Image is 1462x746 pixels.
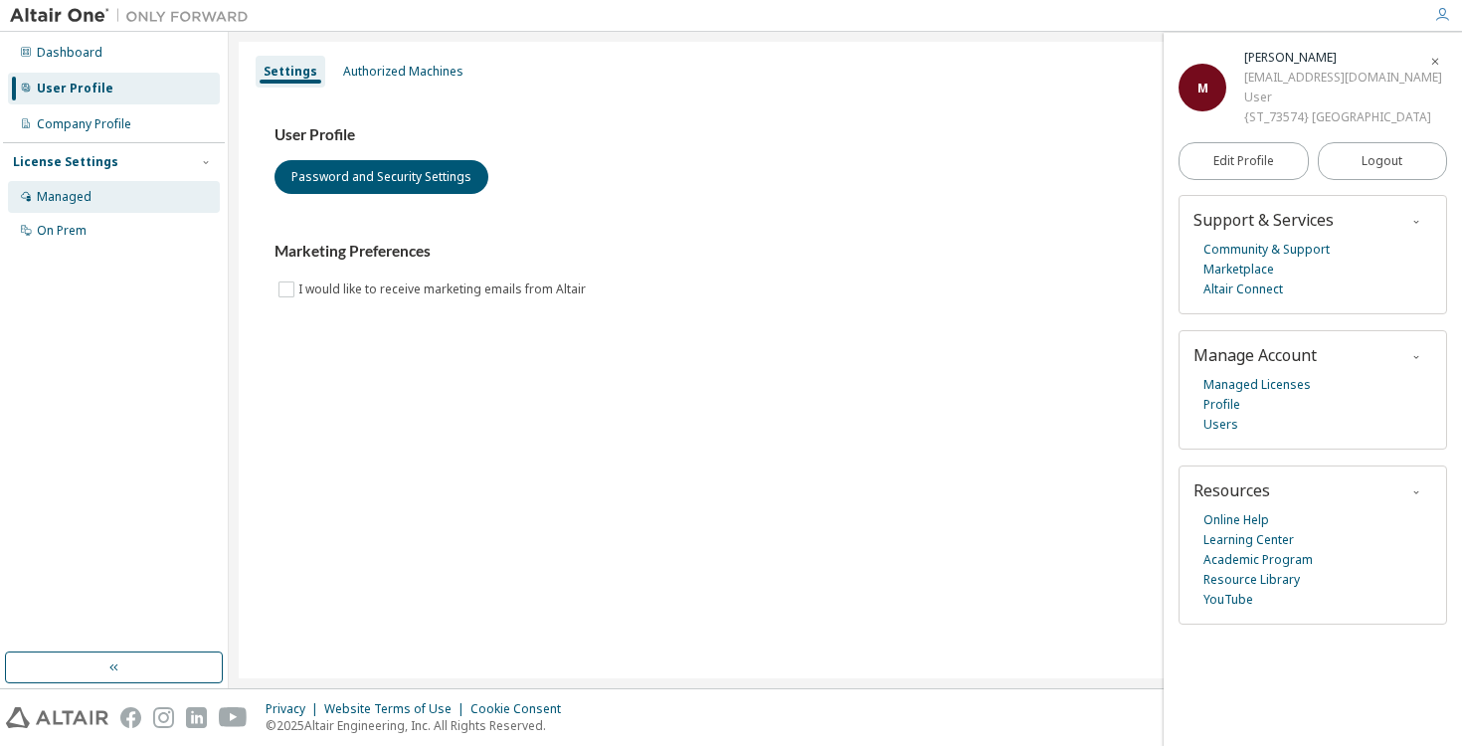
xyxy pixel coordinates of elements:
[1203,530,1294,550] a: Learning Center
[219,707,248,728] img: youtube.svg
[1179,142,1309,180] a: Edit Profile
[1197,80,1208,96] span: M
[1244,48,1442,68] div: Muhammad Muslich
[37,223,87,239] div: On Prem
[1203,510,1269,530] a: Online Help
[1362,151,1402,171] span: Logout
[37,81,113,96] div: User Profile
[324,701,470,717] div: Website Terms of Use
[10,6,259,26] img: Altair One
[37,116,131,132] div: Company Profile
[1203,280,1283,299] a: Altair Connect
[1203,415,1238,435] a: Users
[1244,88,1442,107] div: User
[274,125,1416,145] h3: User Profile
[1213,153,1274,169] span: Edit Profile
[37,45,102,61] div: Dashboard
[1203,375,1311,395] a: Managed Licenses
[1203,570,1300,590] a: Resource Library
[1193,479,1270,501] span: Resources
[13,154,118,170] div: License Settings
[1193,344,1317,366] span: Manage Account
[6,707,108,728] img: altair_logo.svg
[298,278,590,301] label: I would like to receive marketing emails from Altair
[274,160,488,194] button: Password and Security Settings
[1203,240,1330,260] a: Community & Support
[153,707,174,728] img: instagram.svg
[1203,395,1240,415] a: Profile
[37,189,91,205] div: Managed
[1244,68,1442,88] div: [EMAIL_ADDRESS][DOMAIN_NAME]
[1203,260,1274,280] a: Marketplace
[343,64,463,80] div: Authorized Machines
[1244,107,1442,127] div: {ST_73574} [GEOGRAPHIC_DATA]
[274,242,1416,262] h3: Marketing Preferences
[120,707,141,728] img: facebook.svg
[266,717,573,734] p: © 2025 Altair Engineering, Inc. All Rights Reserved.
[1203,550,1313,570] a: Academic Program
[264,64,317,80] div: Settings
[470,701,573,717] div: Cookie Consent
[1318,142,1448,180] button: Logout
[186,707,207,728] img: linkedin.svg
[1193,209,1334,231] span: Support & Services
[266,701,324,717] div: Privacy
[1203,590,1253,610] a: YouTube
